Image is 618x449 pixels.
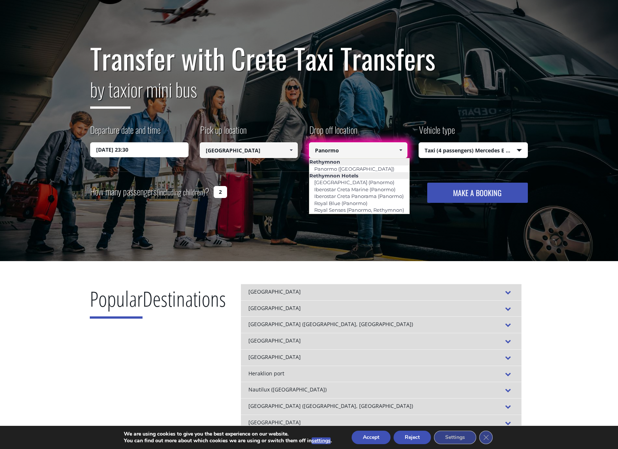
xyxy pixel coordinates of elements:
[309,205,409,215] a: Royal Senses (Panormo, Rethymnon)
[309,198,372,208] a: Royal Blue (Panormo)
[90,43,528,74] h1: Transfer with Crete Taxi Transfers
[241,316,521,333] div: [GEOGRAPHIC_DATA] ([GEOGRAPHIC_DATA], [GEOGRAPHIC_DATA])
[241,382,521,398] div: Nautilux ([GEOGRAPHIC_DATA])
[427,183,528,203] button: MAKE A BOOKING
[285,142,297,158] a: Show All Items
[241,366,521,382] div: Heraklion port
[309,184,400,195] a: Iberostar Creta Marine (Panormo)
[200,142,298,158] input: Select pickup location
[479,431,493,444] button: Close GDPR Cookie Banner
[309,158,409,165] li: Rethymnon
[241,349,521,366] div: [GEOGRAPHIC_DATA]
[157,186,205,198] small: (including children)
[90,183,209,201] label: How many passengers ?
[352,431,391,444] button: Accept
[309,123,357,142] label: Drop off location
[124,437,332,444] p: You can find out more about which cookies we are using or switch them off in .
[309,177,399,188] a: [GEOGRAPHIC_DATA] (Panormo)
[90,123,160,142] label: Departure date and time
[124,431,332,437] p: We are using cookies to give you the best experience on our website.
[241,300,521,317] div: [GEOGRAPHIC_DATA]
[200,123,247,142] label: Pick up location
[241,415,521,431] div: [GEOGRAPHIC_DATA]
[241,398,521,415] div: [GEOGRAPHIC_DATA] ([GEOGRAPHIC_DATA], [GEOGRAPHIC_DATA])
[434,431,476,444] button: Settings
[309,172,409,179] li: Rethymnon Hotels
[394,431,431,444] button: Reject
[309,191,409,201] a: Iberostar Creta Panorama (Panormo)
[90,74,528,114] h2: or mini bus
[394,142,407,158] a: Show All Items
[241,333,521,349] div: [GEOGRAPHIC_DATA]
[90,75,131,109] span: by taxi
[309,142,407,158] input: Select drop-off location
[419,123,455,142] label: Vehicle type
[309,164,399,174] a: Panormo ([GEOGRAPHIC_DATA])
[90,284,226,324] h2: Destinations
[90,284,143,319] span: Popular
[241,284,521,300] div: [GEOGRAPHIC_DATA]
[312,437,331,444] button: settings
[419,143,528,158] span: Taxi (4 passengers) Mercedes E Class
